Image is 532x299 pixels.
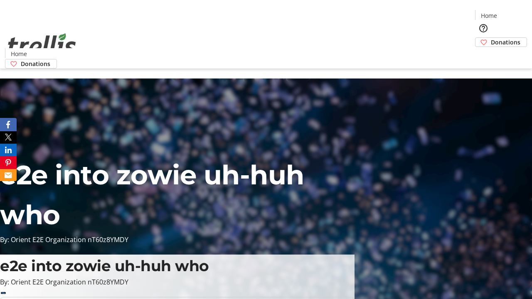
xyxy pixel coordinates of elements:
span: Donations [21,59,50,68]
span: Home [11,49,27,58]
a: Home [475,11,502,20]
a: Donations [475,37,527,47]
button: Cart [475,47,492,64]
a: Home [5,49,32,58]
span: Home [481,11,497,20]
button: Help [475,20,492,37]
a: Donations [5,59,57,69]
span: Donations [491,38,520,47]
img: Orient E2E Organization nT60z8YMDY's Logo [5,24,79,66]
